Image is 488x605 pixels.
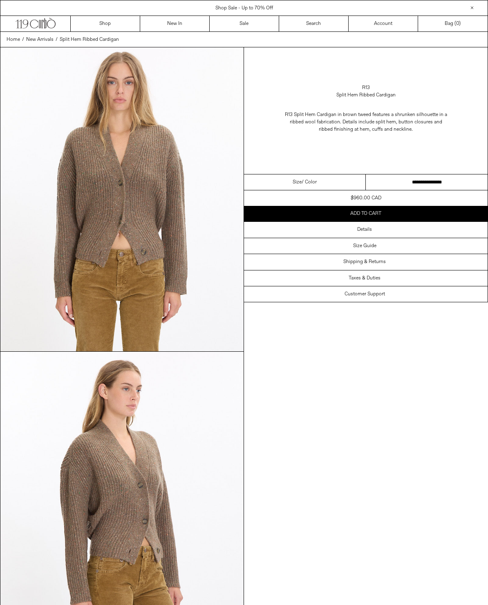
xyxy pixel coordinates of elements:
a: R13 [362,84,370,92]
span: / Color [302,179,317,186]
a: Home [7,36,20,43]
span: Add to cart [350,210,381,217]
h3: Taxes & Duties [349,275,381,281]
h3: Details [357,227,372,232]
img: Corbo-09-09-2516415copy_1800x1800.jpg [0,47,244,351]
span: / [22,36,24,43]
h3: Size Guide [353,243,376,249]
span: ) [456,20,461,27]
a: Split Hem Ribbed Cardigan [60,36,119,43]
span: Size [293,179,302,186]
h3: Shipping & Returns [343,259,386,265]
a: Sale [210,16,279,31]
a: New Arrivals [26,36,54,43]
a: Bag () [418,16,488,31]
a: Search [279,16,349,31]
div: $960.00 CAD [351,194,381,202]
a: Account [349,16,418,31]
span: 0 [456,20,459,27]
div: Split Hem Ribbed Cardigan [336,92,396,99]
span: / [56,36,58,43]
button: Add to cart [244,206,488,221]
a: Shop [71,16,140,31]
h3: Customer Support [345,291,385,297]
a: Shop Sale - Up to 70% Off [215,5,273,11]
p: R13 Split Hem Cardigan in brown tweed features a shrunken silhouette in a ribbed wool fabrication... [284,107,448,137]
a: New In [140,16,210,31]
